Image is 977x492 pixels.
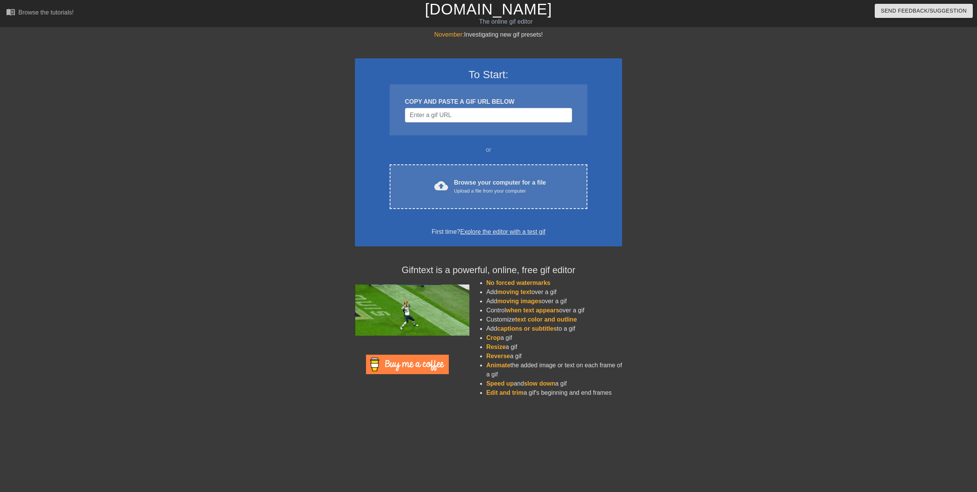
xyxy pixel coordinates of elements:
[6,7,15,16] span: menu_book
[881,6,967,16] span: Send Feedback/Suggestion
[454,178,546,195] div: Browse your computer for a file
[460,228,545,235] a: Explore the editor with a test gif
[486,344,506,350] span: Resize
[486,361,622,379] li: the added image or text on each frame of a gif
[375,145,602,154] div: or
[486,333,622,342] li: a gif
[486,288,622,297] li: Add over a gif
[515,316,577,323] span: text color and outline
[405,97,572,106] div: COPY AND PASTE A GIF URL BELOW
[486,379,622,388] li: and a gif
[506,307,559,314] span: when text appears
[355,30,622,39] div: Investigating new gif presets!
[486,315,622,324] li: Customize
[497,298,542,304] span: moving images
[486,342,622,352] li: a gif
[486,389,524,396] span: Edit and trim
[365,227,612,236] div: First time?
[434,179,448,193] span: cloud_upload
[486,352,622,361] li: a gif
[18,9,74,16] div: Browse the tutorials!
[425,1,552,18] a: [DOMAIN_NAME]
[405,108,572,122] input: Username
[486,280,550,286] span: No forced watermarks
[355,285,469,336] img: football_small.gif
[329,17,682,26] div: The online gif editor
[355,265,622,276] h4: Gifntext is a powerful, online, free gif editor
[875,4,973,18] button: Send Feedback/Suggestion
[6,7,74,19] a: Browse the tutorials!
[497,289,532,295] span: moving text
[486,380,514,387] span: Speed up
[486,388,622,397] li: a gif's beginning and end frames
[366,355,449,374] img: Buy Me A Coffee
[365,68,612,81] h3: To Start:
[524,380,555,387] span: slow down
[486,324,622,333] li: Add to a gif
[486,353,510,359] span: Reverse
[486,362,510,368] span: Animate
[486,306,622,315] li: Control over a gif
[486,297,622,306] li: Add over a gif
[486,334,500,341] span: Crop
[454,187,546,195] div: Upload a file from your computer
[434,31,464,38] span: November:
[497,325,557,332] span: captions or subtitles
